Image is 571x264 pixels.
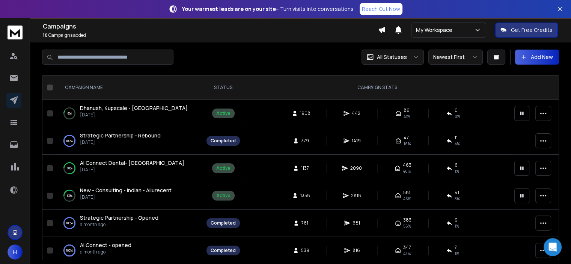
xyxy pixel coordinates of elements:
span: 46 % [403,168,411,174]
p: [DATE] [80,112,188,118]
span: 581 [403,190,410,196]
span: 6 [455,162,458,168]
a: New - Consulting - Indian - Allurecent [80,187,172,194]
span: 1419 [352,138,361,144]
span: 0 % [455,113,460,119]
span: 1 % [455,250,459,256]
span: 47 [404,135,409,141]
span: 379 [301,138,309,144]
td: 8%Dhanush, 4upscale - [GEOGRAPHIC_DATA][DATE] [56,100,202,127]
div: Open Intercom Messenger [544,238,562,256]
div: Active [216,165,231,171]
span: 681 [353,220,360,226]
span: 43 % [403,250,411,256]
span: 9 [455,217,458,223]
img: logo [8,26,23,39]
span: 4 % [455,141,460,147]
div: Active [216,193,231,199]
p: 100 % [66,219,73,227]
span: 539 [301,247,309,253]
a: AI Connect Dental- [GEOGRAPHIC_DATA] [80,159,184,167]
p: [DATE] [80,139,161,145]
div: Completed [211,138,236,144]
button: H [8,244,23,259]
span: 86 [404,107,410,113]
span: 0 [455,107,458,113]
p: – Turn visits into conversations [182,5,354,13]
span: 383 [403,217,411,223]
span: 41 % [404,113,410,119]
p: [DATE] [80,167,184,173]
span: 463 [403,162,411,168]
th: CAMPAIGN NAME [56,75,202,100]
p: a month ago [80,222,158,228]
button: Add New [515,50,559,65]
div: Completed [211,220,236,226]
span: 56 % [403,223,411,229]
span: 11 [455,135,458,141]
span: 2090 [350,165,362,171]
p: 8 % [68,110,72,117]
span: 1 % [455,168,459,174]
th: CAMPAIGN STATS [244,75,510,100]
p: 33 % [67,192,72,199]
span: 761 [301,220,309,226]
div: Active [216,110,231,116]
span: 41 [455,190,459,196]
span: AI Connect Dental- [GEOGRAPHIC_DATA] [80,159,184,166]
span: 2818 [351,193,361,199]
td: 33%New - Consulting - Indian - Allurecent[DATE] [56,182,202,210]
p: a month ago [80,249,131,255]
td: 100%Strategic Partnership - Openeda month ago [56,210,202,237]
span: 10 [43,32,48,38]
a: Strategic Partnership - Rebound [80,132,161,139]
span: Strategic Partnership - Opened [80,214,158,221]
span: 7 [455,244,457,250]
span: 442 [352,110,360,116]
p: [DATE] [80,194,172,200]
span: 46 % [403,196,411,202]
a: Strategic Partnership - Opened [80,214,158,222]
p: 100 % [66,137,73,145]
button: Newest First [428,50,483,65]
span: 16 % [404,141,411,147]
span: 1 % [455,223,459,229]
span: 1137 [301,165,309,171]
a: Reach Out Now [360,3,402,15]
p: 78 % [67,164,72,172]
span: 3 % [455,196,460,202]
span: 1908 [300,110,310,116]
p: Get Free Credits [511,26,553,34]
th: STATUS [202,75,244,100]
div: Completed [211,247,236,253]
p: Reach Out Now [362,5,400,13]
p: All Statuses [377,53,407,61]
h1: Campaigns [43,22,378,31]
p: My Workspace [416,26,455,34]
td: 100%Strategic Partnership - Rebound[DATE] [56,127,202,155]
span: 816 [353,247,360,253]
strong: Your warmest leads are on your site [182,5,276,12]
p: 100 % [66,247,73,254]
a: Dhanush, 4upscale - [GEOGRAPHIC_DATA] [80,104,188,112]
p: Campaigns added [43,32,378,38]
span: 1358 [300,193,310,199]
button: Get Free Credits [495,23,558,38]
td: 78%AI Connect Dental- [GEOGRAPHIC_DATA][DATE] [56,155,202,182]
a: AI Connect - opened [80,241,131,249]
span: 347 [403,244,411,250]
